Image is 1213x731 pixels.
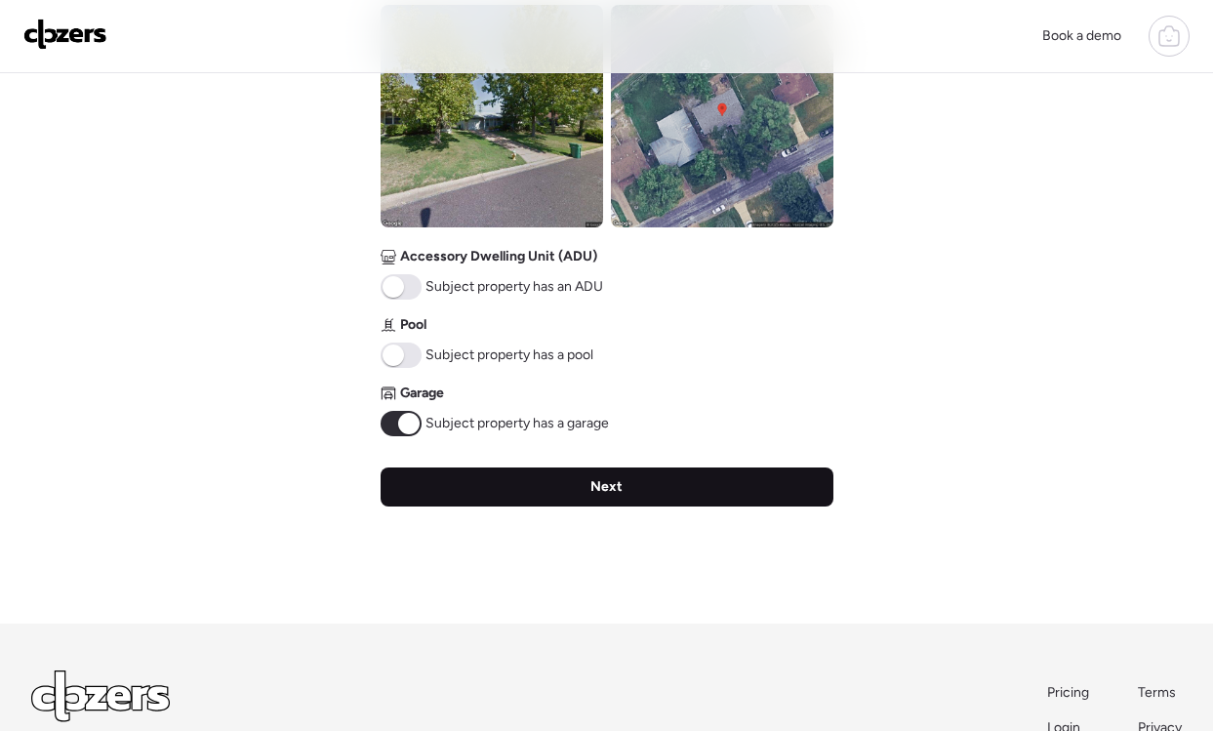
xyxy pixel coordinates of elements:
[425,345,593,365] span: Subject property has a pool
[1138,684,1176,701] span: Terms
[400,247,597,266] span: Accessory Dwelling Unit (ADU)
[400,315,426,335] span: Pool
[425,277,603,297] span: Subject property has an ADU
[1047,684,1089,701] span: Pricing
[400,384,444,403] span: Garage
[590,477,623,497] span: Next
[23,19,107,50] img: Logo
[425,414,609,433] span: Subject property has a garage
[31,670,170,722] img: Logo Light
[1138,683,1182,703] a: Terms
[1042,27,1121,44] span: Book a demo
[1047,683,1091,703] a: Pricing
